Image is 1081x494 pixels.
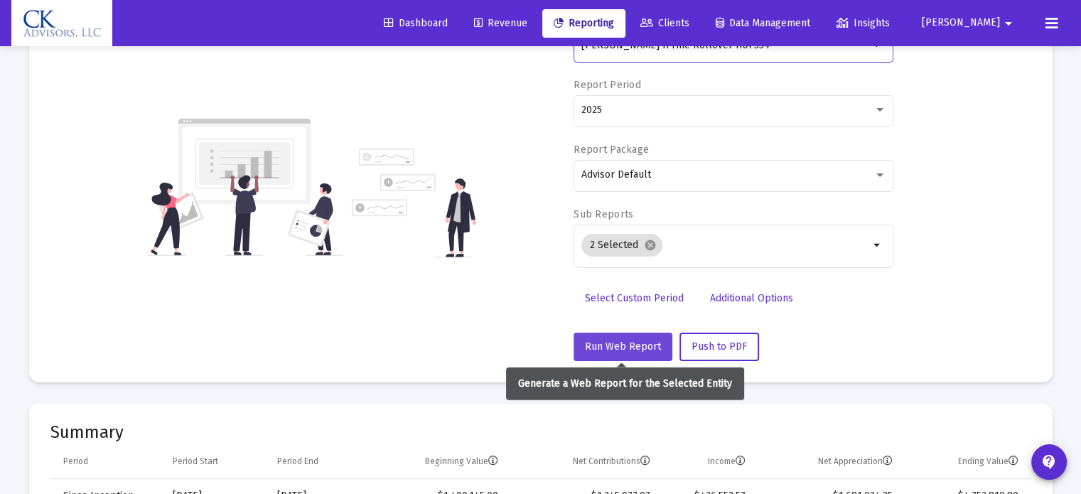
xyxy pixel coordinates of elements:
span: Select Custom Period [585,292,684,304]
div: Period End [277,456,318,467]
span: Push to PDF [692,340,747,353]
a: Data Management [704,9,822,38]
span: Revenue [474,17,527,29]
td: Column Income [660,445,755,479]
div: Beginning Value [425,456,498,467]
a: Clients [629,9,701,38]
td: Column Period Start [163,445,267,479]
img: Dashboard [22,9,102,38]
label: Report Package [574,144,649,156]
td: Column Period [50,445,163,479]
div: Net Contributions [573,456,650,467]
div: Net Appreciation [817,456,892,467]
span: Insights [837,17,890,29]
td: Column Net Appreciation [755,445,902,479]
mat-chip: 2 Selected [581,234,662,257]
td: Column Net Contributions [508,445,660,479]
a: Reporting [542,9,625,38]
span: Clients [640,17,689,29]
div: Ending Value [958,456,1018,467]
span: 2025 [581,104,602,116]
label: Sub Reports [574,208,633,220]
div: Period [63,456,88,467]
img: reporting-alt [352,149,476,257]
td: Column Beginning Value [366,445,508,479]
mat-icon: cancel [644,239,657,252]
img: reporting [148,117,343,257]
td: Column Ending Value [902,445,1031,479]
span: [PERSON_NAME] [922,17,1000,29]
div: Income [707,456,745,467]
a: Revenue [463,9,539,38]
mat-chip-list: Selection [581,231,869,259]
div: Period Start [173,456,218,467]
button: [PERSON_NAME] [905,9,1034,37]
button: Push to PDF [679,333,759,361]
label: Report Period [574,79,641,91]
span: Advisor Default [581,168,651,181]
mat-card-title: Summary [50,425,1031,439]
span: Reporting [554,17,614,29]
td: Column Period End [267,445,366,479]
span: Dashboard [384,17,448,29]
mat-icon: arrow_drop_down [1000,9,1017,38]
span: Run Web Report [585,340,661,353]
mat-icon: arrow_drop_down [869,237,886,254]
a: Dashboard [372,9,459,38]
button: Run Web Report [574,333,672,361]
span: Data Management [716,17,810,29]
mat-icon: contact_support [1040,453,1058,471]
a: Insights [825,9,901,38]
span: Additional Options [710,292,793,304]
